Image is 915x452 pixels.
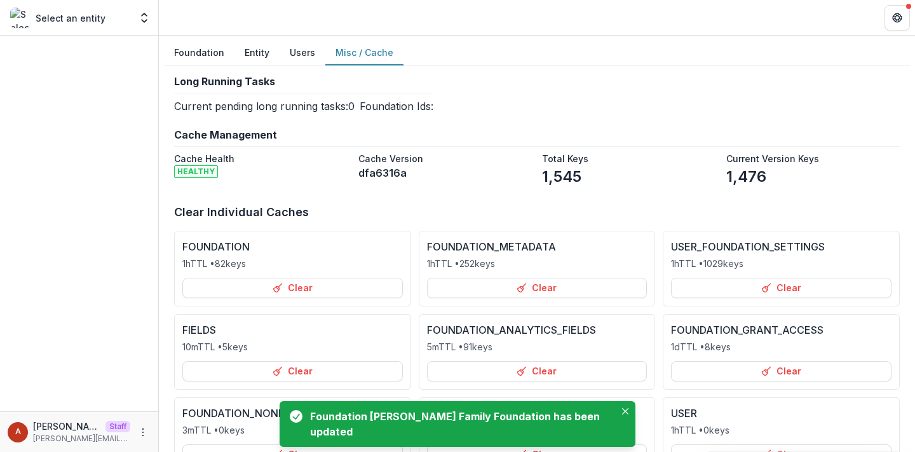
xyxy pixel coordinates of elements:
[280,41,325,65] button: Users
[182,406,315,421] p: FOUNDATION_NONPROFIT
[33,420,100,433] p: [PERSON_NAME]
[15,428,21,436] div: Anna
[671,239,825,254] p: USER_FOUNDATION_SETTINGS
[671,406,697,421] p: USER
[182,423,245,437] p: 3m TTL • 0 keys
[135,425,151,440] button: More
[174,129,900,141] h2: Cache Management
[726,152,900,165] dt: Current Version Keys
[33,433,130,444] p: [PERSON_NAME][EMAIL_ADDRESS][DOMAIN_NAME]
[174,152,348,165] dt: Cache Health
[174,165,218,178] span: healthy
[234,41,280,65] button: Entity
[174,76,433,88] h2: Long Running Tasks
[726,165,900,188] dd: 1,476
[182,361,403,381] button: Clear
[427,278,647,298] button: Clear
[427,257,495,270] p: 1h TTL • 252 keys
[182,239,250,254] p: FOUNDATION
[36,11,105,25] p: Select an entity
[360,99,433,114] p: Foundation Ids:
[10,8,30,28] img: Select an entity
[105,421,130,432] p: Staff
[310,409,610,439] div: Foundation [PERSON_NAME] Family Foundation has been updated
[671,257,743,270] p: 1h TTL • 1029 keys
[164,41,234,65] button: Foundation
[174,203,900,221] p: Clear Individual Caches
[182,322,216,338] p: FIELDS
[135,5,153,31] button: Open entity switcher
[671,278,891,298] button: Clear
[427,361,647,381] button: Clear
[542,152,716,165] dt: Total Keys
[174,99,355,114] p: Current pending long running tasks: 0
[671,322,823,338] p: FOUNDATION_GRANT_ACCESS
[182,340,248,353] p: 10m TTL • 5 keys
[182,278,403,298] button: Clear
[671,340,731,353] p: 1d TTL • 8 keys
[542,165,716,188] dd: 1,545
[182,257,246,270] p: 1h TTL • 82 keys
[884,5,910,31] button: Get Help
[427,340,492,353] p: 5m TTL • 91 keys
[427,239,556,254] p: FOUNDATION_METADATA
[325,41,403,65] button: Misc / Cache
[618,404,633,419] button: Close
[358,165,532,181] dd: dfa6316a
[671,423,729,437] p: 1h TTL • 0 keys
[358,152,532,165] dt: Cache Version
[427,322,596,338] p: FOUNDATION_ANALYTICS_FIELDS
[671,361,891,381] button: Clear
